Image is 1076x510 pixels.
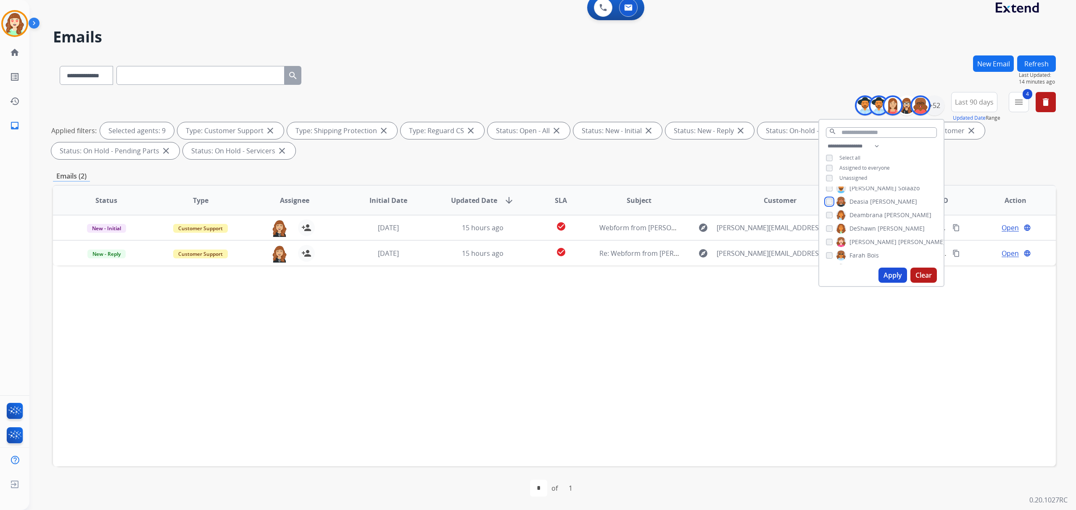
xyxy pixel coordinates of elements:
span: Updated Date [451,195,497,205]
span: 15 hours ago [462,223,504,232]
mat-icon: close [466,126,476,136]
span: Status [95,195,117,205]
span: Webform from [PERSON_NAME][EMAIL_ADDRESS][DOMAIN_NAME] on [DATE] [599,223,842,232]
button: Clear [910,268,937,283]
span: 70f3c793-7250-467c-bdb0-b05e8234be7e [881,223,1010,232]
mat-icon: arrow_downward [504,195,514,205]
mat-icon: check_circle [556,247,566,257]
mat-icon: home [10,47,20,58]
mat-icon: explore [698,248,708,258]
div: Status: On Hold - Servicers [183,142,295,159]
span: New - Initial [87,224,126,233]
img: agent-avatar [271,219,288,237]
mat-icon: close [277,146,287,156]
span: Open [1002,248,1019,258]
span: Customer Support [173,250,228,258]
mat-icon: close [551,126,562,136]
span: Deambrana [849,211,883,219]
mat-icon: search [288,71,298,81]
mat-icon: person_add [301,248,311,258]
mat-icon: check_circle [556,221,566,231]
p: Emails (2) [53,171,90,181]
span: Assignee [280,195,309,205]
span: [PERSON_NAME] [849,238,897,246]
span: Last Updated: [1019,72,1056,79]
div: of [551,483,558,493]
button: Refresh [1017,55,1056,72]
span: Select all [839,154,860,161]
span: Open [1002,223,1019,233]
mat-icon: language [1023,224,1031,231]
span: Deasia [849,197,868,206]
span: Last 90 days [955,100,994,104]
button: Last 90 days [951,92,997,112]
span: 982efc0b-d285-4e2b-934f-2ea7b26833dd [881,249,1010,258]
img: avatar [3,12,26,35]
mat-icon: language [1023,250,1031,257]
mat-icon: search [829,128,836,135]
div: Type: Customer Support [177,122,284,139]
h2: Emails [53,29,1056,45]
mat-icon: inbox [10,121,20,131]
mat-icon: close [643,126,654,136]
span: Range [953,114,1000,121]
span: Bois [867,251,879,260]
mat-icon: close [966,126,976,136]
mat-icon: close [161,146,171,156]
span: Solaazo [898,184,920,192]
div: Status: New - Reply [665,122,754,139]
span: Customer [764,195,796,205]
span: Farah [849,251,865,260]
span: Unassigned [839,174,867,181]
mat-icon: close [265,126,275,136]
div: +52 [924,95,944,116]
mat-icon: content_copy [952,250,960,257]
span: [PERSON_NAME] [878,224,925,233]
mat-icon: explore [698,223,708,233]
span: [PERSON_NAME][EMAIL_ADDRESS][DOMAIN_NAME] [717,223,854,233]
span: 4 [1023,89,1032,99]
button: Apply [878,268,907,283]
div: Status: New - Initial [573,122,662,139]
span: [PERSON_NAME] [849,184,897,192]
span: Customer Support [173,224,228,233]
p: 0.20.1027RC [1029,495,1068,505]
button: New Email [973,55,1014,72]
mat-icon: delete [1041,97,1051,107]
span: [PERSON_NAME] [870,197,917,206]
span: [DATE] [378,249,399,258]
div: Type: Shipping Protection [287,122,397,139]
span: [DATE] [378,223,399,232]
mat-icon: close [736,126,746,136]
span: Re: Webform from [PERSON_NAME][EMAIL_ADDRESS][DOMAIN_NAME] on [DATE] [599,249,853,258]
div: Status: On Hold - Pending Parts [51,142,179,159]
div: Status: Open - All [488,122,570,139]
span: Initial Date [369,195,407,205]
th: Action [962,186,1056,215]
img: agent-avatar [271,245,288,263]
div: Type: Reguard CS [401,122,484,139]
span: [PERSON_NAME][EMAIL_ADDRESS][DOMAIN_NAME] [717,248,854,258]
button: 4 [1009,92,1029,112]
span: 14 minutes ago [1019,79,1056,85]
div: 1 [562,480,579,497]
span: Subject [627,195,651,205]
mat-icon: person_add [301,223,311,233]
mat-icon: close [379,126,389,136]
span: 15 hours ago [462,249,504,258]
span: New - Reply [87,250,126,258]
mat-icon: content_copy [952,224,960,231]
div: Status: On-hold – Internal [757,122,867,139]
mat-icon: list_alt [10,72,20,82]
span: Assigned to everyone [839,164,890,171]
span: DeShawn [849,224,876,233]
button: Updated Date [953,115,986,121]
span: Type [193,195,208,205]
span: [PERSON_NAME] [884,211,931,219]
div: Selected agents: 9 [100,122,174,139]
span: [PERSON_NAME] [898,238,945,246]
mat-icon: history [10,96,20,106]
mat-icon: menu [1014,97,1024,107]
p: Applied filters: [51,126,97,136]
span: SLA [555,195,567,205]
